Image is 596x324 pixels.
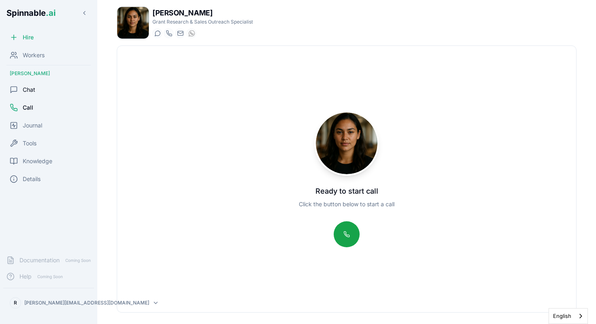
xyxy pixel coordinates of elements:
[152,28,162,38] button: Start a chat with Isabella Ngata
[316,112,377,174] img: Isabella Ngata
[63,257,93,264] span: Coming Soon
[189,30,195,37] img: WhatsApp
[3,67,94,80] div: [PERSON_NAME]
[164,28,174,38] button: Start a call with Isabella Ngata
[23,175,41,183] span: Details
[549,309,587,324] a: English
[23,86,35,94] span: Chat
[117,7,149,39] img: Isabella Ngata
[299,200,394,208] p: Click the button below to start a call
[23,104,33,112] span: Call
[14,300,17,306] span: R
[549,308,588,324] div: Language
[549,308,588,324] aside: Language selected: English
[19,256,60,264] span: Documentation
[152,7,253,19] h1: [PERSON_NAME]
[6,295,91,311] button: R[PERSON_NAME][EMAIL_ADDRESS][DOMAIN_NAME]
[299,186,394,197] p: Ready to start call
[35,273,65,281] span: Coming Soon
[23,121,42,130] span: Journal
[152,19,253,25] p: Grant Research & Sales Outreach Specialist
[6,8,56,18] span: Spinnable
[19,272,32,281] span: Help
[24,300,149,306] p: [PERSON_NAME][EMAIL_ADDRESS][DOMAIN_NAME]
[23,157,52,165] span: Knowledge
[23,139,36,147] span: Tools
[23,33,34,41] span: Hire
[175,28,185,38] button: Send email to isabella@getspinnable.ai
[23,51,45,59] span: Workers
[46,8,56,18] span: .ai
[187,28,196,38] button: WhatsApp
